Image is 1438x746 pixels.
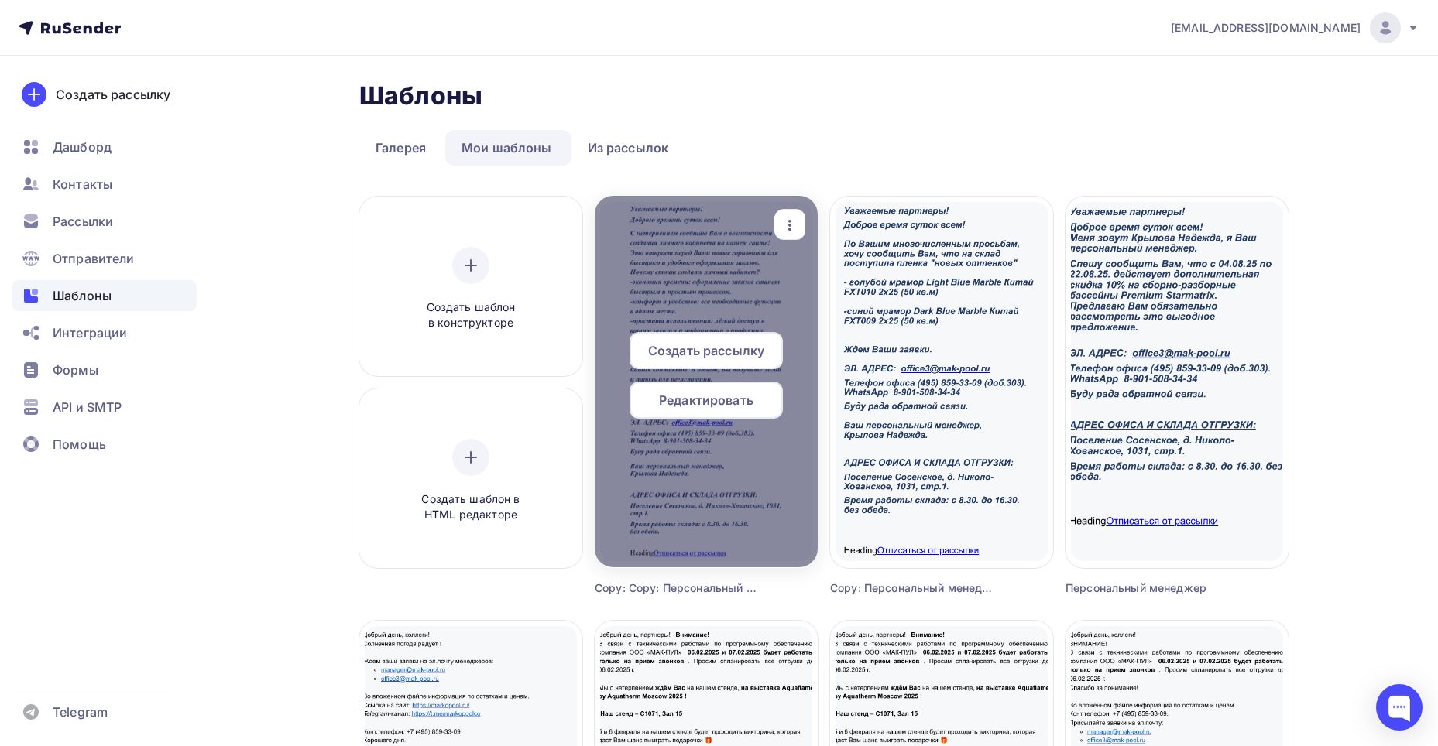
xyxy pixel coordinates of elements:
a: Из рассылок [571,130,685,166]
span: [EMAIL_ADDRESS][DOMAIN_NAME] [1171,20,1361,36]
a: Формы [12,354,197,385]
span: Дашборд [53,138,112,156]
a: Рассылки [12,206,197,237]
a: Мои шаблоны [445,130,568,166]
h2: Шаблоны [359,80,482,111]
span: Шаблоны [53,286,112,305]
span: Рассылки [53,212,113,231]
span: Формы [53,361,98,379]
a: Шаблоны [12,280,197,311]
a: Дашборд [12,132,197,163]
a: Галерея [359,130,442,166]
a: [EMAIL_ADDRESS][DOMAIN_NAME] [1171,12,1419,43]
span: Отправители [53,249,135,268]
span: API и SMTP [53,398,122,416]
span: Интеграции [53,323,127,342]
div: Персональный менеджер [1066,580,1233,596]
span: Создать рассылку [648,341,764,360]
div: Создать рассылку [56,85,170,104]
a: Отправители [12,243,197,274]
span: Создать шаблон в HTML редакторе [397,491,544,523]
span: Редактировать [659,391,753,409]
span: Помощь [53,435,106,453]
div: Copy: Персональный менеджер [830,580,997,596]
span: Telegram [53,703,108,721]
span: Контакты [53,175,112,193]
span: Создать шаблон в конструкторе [397,299,544,331]
div: Copy: Copy: Персональный менеджер [595,580,762,596]
a: Контакты [12,169,197,200]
